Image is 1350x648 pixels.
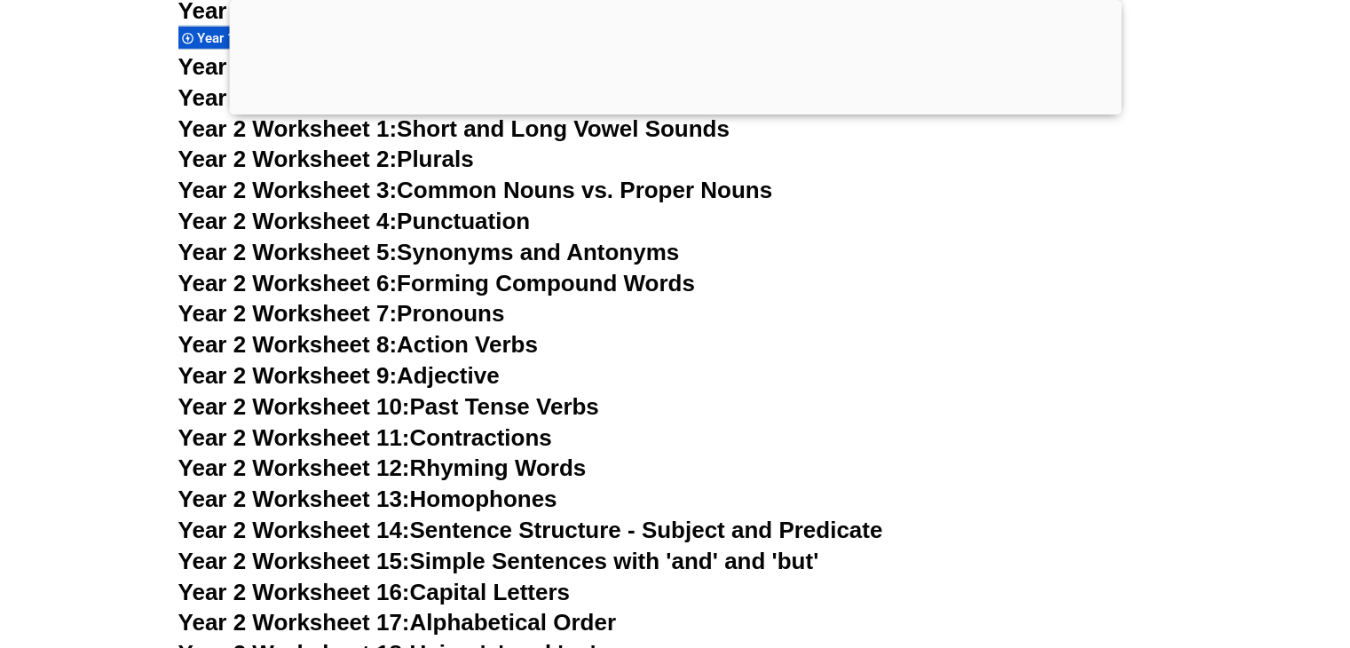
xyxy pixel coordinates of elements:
[178,393,599,420] a: Year 2 Worksheet 10:Past Tense Verbs
[178,579,410,605] span: Year 2 Worksheet 16:
[178,454,587,481] a: Year 2 Worksheet 12:Rhyming Words
[1054,448,1350,648] iframe: Chat Widget
[178,548,410,574] span: Year 2 Worksheet 15:
[178,146,474,172] a: Year 2 Worksheet 2:Plurals
[178,146,398,172] span: Year 2 Worksheet 2:
[178,424,410,451] span: Year 2 Worksheet 11:
[178,177,398,203] span: Year 2 Worksheet 3:
[178,393,410,420] span: Year 2 Worksheet 10:
[178,579,570,605] a: Year 2 Worksheet 16:Capital Letters
[178,548,819,574] a: Year 2 Worksheet 15:Simple Sentences with 'and' and 'but'
[178,300,505,327] a: Year 2 Worksheet 7:Pronouns
[178,486,410,512] span: Year 2 Worksheet 13:
[178,517,883,543] a: Year 2 Worksheet 14:Sentence Structure - Subject and Predicate
[178,208,398,234] span: Year 2 Worksheet 4:
[197,30,329,46] span: Year 1 Learning Pack
[178,609,410,636] span: Year 2 Worksheet 17:
[178,362,398,389] span: Year 2 Worksheet 9:
[178,84,766,111] a: Year 2 Comprehension Worksheet 20: Tour De France
[178,239,680,265] a: Year 2 Worksheet 5:Synonyms and Antonyms
[178,454,410,481] span: Year 2 Worksheet 12:
[178,424,552,451] a: Year 2 Worksheet 11:Contractions
[178,53,856,80] a: Year 2 Comprehension Worksheet 19: The Mischievous Cloud
[178,517,410,543] span: Year 2 Worksheet 14:
[178,331,398,358] span: Year 2 Worksheet 8:
[178,331,538,358] a: Year 2 Worksheet 8:Action Verbs
[178,486,557,512] a: Year 2 Worksheet 13:Homophones
[178,270,695,296] a: Year 2 Worksheet 6:Forming Compound Words
[178,208,531,234] a: Year 2 Worksheet 4:Punctuation
[178,362,500,389] a: Year 2 Worksheet 9:Adjective
[178,26,327,50] div: Year 1 Learning Pack
[178,115,730,142] a: Year 2 Worksheet 1:Short and Long Vowel Sounds
[178,270,398,296] span: Year 2 Worksheet 6:
[178,609,616,636] a: Year 2 Worksheet 17:Alphabetical Order
[178,300,398,327] span: Year 2 Worksheet 7:
[178,239,398,265] span: Year 2 Worksheet 5:
[178,115,398,142] span: Year 2 Worksheet 1:
[178,177,773,203] a: Year 2 Worksheet 3:Common Nouns vs. Proper Nouns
